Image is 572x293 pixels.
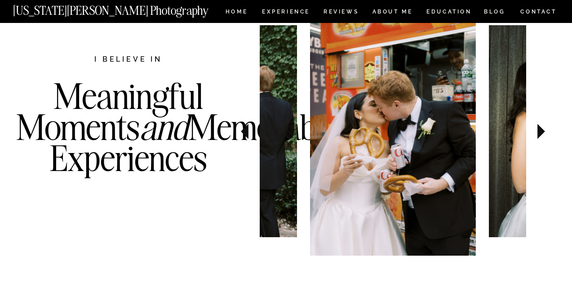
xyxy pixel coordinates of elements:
a: REVIEWS [324,9,357,17]
h3: Meaningful Moments Memorable Experiences [16,81,241,210]
a: EDUCATION [426,9,473,17]
a: HOME [224,9,249,17]
a: ABOUT ME [372,9,413,17]
img: Bride and groom walking together after wedding ceremony [146,25,297,237]
a: Experience [262,9,309,17]
h2: I believe in [47,54,210,66]
a: CONTACT [520,7,557,17]
a: BLOG [484,9,505,17]
img: Bride wearing a veil in the city [310,7,476,256]
a: [US_STATE][PERSON_NAME] Photography [13,5,239,12]
i: and [140,105,188,149]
